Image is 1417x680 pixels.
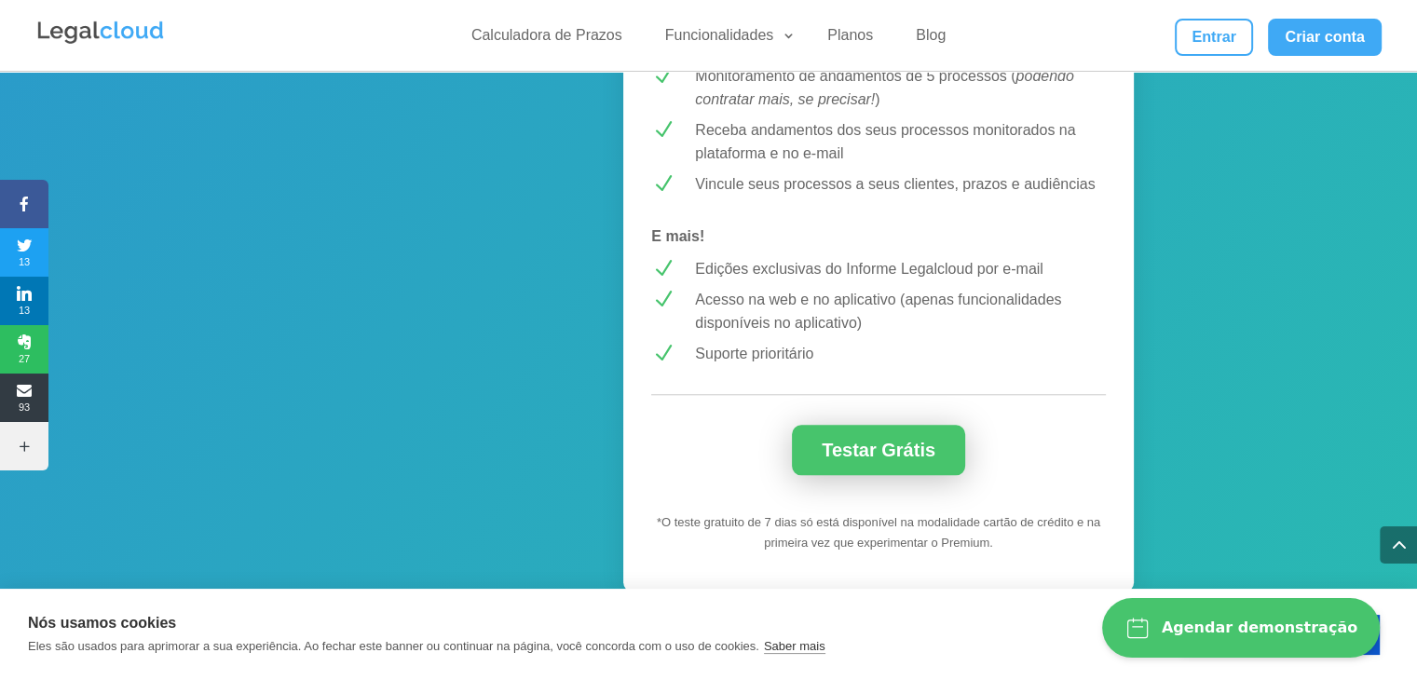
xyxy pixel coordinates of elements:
a: Logo da Legalcloud [35,34,166,49]
p: Edições exclusivas do Informe Legalcloud por e-mail [695,257,1106,281]
span: N [651,118,674,142]
a: Saber mais [764,639,825,654]
p: Monitoramento de andamentos de 5 processos ( ) [695,64,1106,112]
span: N [651,172,674,196]
p: Receba andamentos dos seus processos monitorados na plataforma e no e-mail [695,118,1106,166]
a: Calculadora de Prazos [460,26,634,53]
p: Eles são usados para aprimorar a sua experiência. Ao fechar este banner ou continuar na página, v... [28,639,759,653]
p: *O teste gratuito de 7 dias só está disponível na modalidade cartão de crédito e na primeira vez ... [656,512,1101,555]
a: Criar conta [1268,19,1382,56]
span: N [651,342,674,365]
span: N [651,288,674,311]
p: Acesso na web e no aplicativo (apenas funcionalidades disponíveis no aplicativo) [695,288,1106,335]
p: Vincule seus processos a seus clientes, prazos e audiências [695,172,1106,197]
strong: Nós usamos cookies [28,615,176,631]
span: N [651,257,674,280]
strong: E mais! [651,228,704,244]
span: N [651,64,674,88]
a: Planos [816,26,884,53]
a: Blog [905,26,957,53]
a: Funcionalidades [654,26,797,53]
img: Legalcloud Logo [35,19,166,47]
p: Suporte prioritário [695,342,1106,366]
a: Testar Grátis [792,425,965,475]
a: Entrar [1175,19,1253,56]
